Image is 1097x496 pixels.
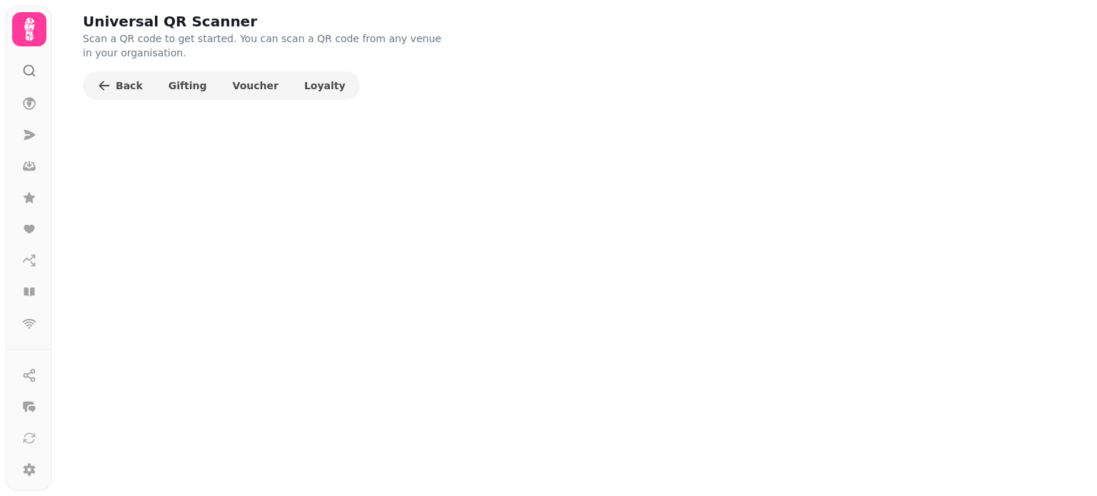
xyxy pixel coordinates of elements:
button: Back [86,74,154,97]
span: Gifting [169,81,207,91]
button: Gifting [157,74,219,97]
h2: Universal QR Scanner [83,11,357,31]
button: Voucher [221,74,290,97]
span: Loyalty [304,81,346,91]
button: Loyalty [293,74,357,97]
span: Voucher [233,81,279,91]
span: Back [116,81,143,91]
p: Scan a QR code to get started. You can scan a QR code from any venue in your organisation. [83,31,449,60]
